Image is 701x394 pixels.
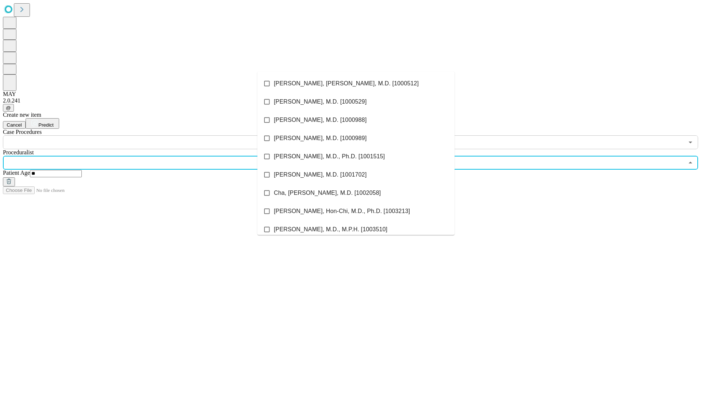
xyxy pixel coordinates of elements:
[3,121,26,129] button: Cancel
[3,112,41,118] span: Create new item
[3,91,698,97] div: MAY
[3,170,30,176] span: Patient Age
[274,97,367,106] span: [PERSON_NAME], M.D. [1000529]
[38,122,53,128] span: Predict
[3,97,698,104] div: 2.0.241
[274,207,410,216] span: [PERSON_NAME], Hon-Chi, M.D., Ph.D. [1003213]
[274,225,387,234] span: [PERSON_NAME], M.D., M.P.H. [1003510]
[274,79,419,88] span: [PERSON_NAME], [PERSON_NAME], M.D. [1000512]
[3,129,42,135] span: Scheduled Procedure
[7,122,22,128] span: Cancel
[3,104,14,112] button: @
[274,189,381,197] span: Cha, [PERSON_NAME], M.D. [1002058]
[685,158,696,168] button: Close
[274,116,367,124] span: [PERSON_NAME], M.D. [1000988]
[26,118,59,129] button: Predict
[274,170,367,179] span: [PERSON_NAME], M.D. [1001702]
[274,134,367,143] span: [PERSON_NAME], M.D. [1000989]
[685,137,696,147] button: Open
[6,105,11,111] span: @
[274,152,385,161] span: [PERSON_NAME], M.D., Ph.D. [1001515]
[3,149,34,155] span: Proceduralist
